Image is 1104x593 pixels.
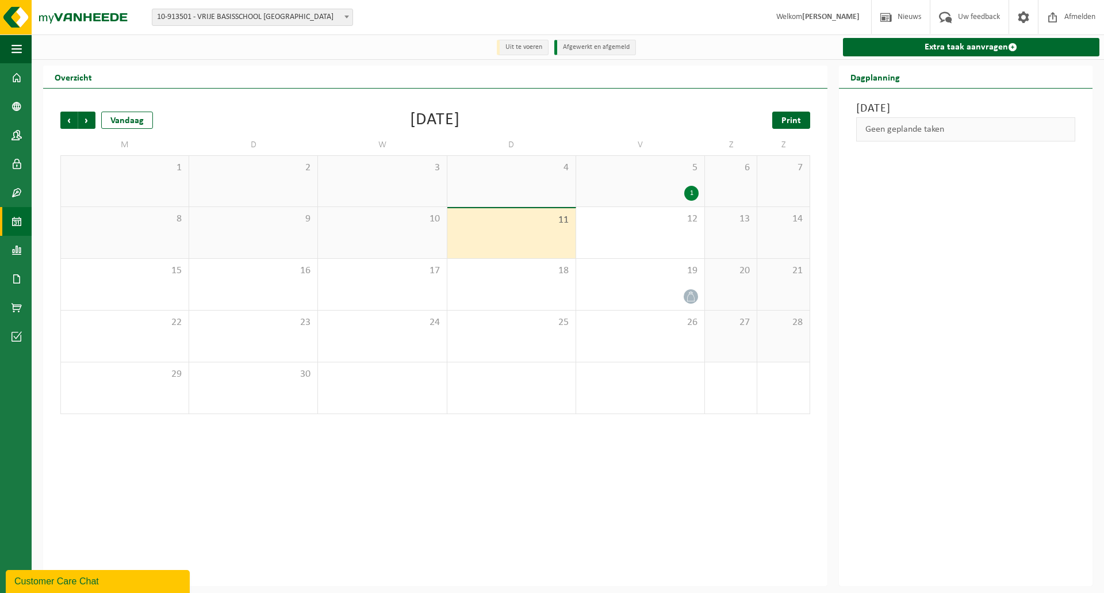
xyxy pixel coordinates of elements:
[582,213,699,225] span: 12
[684,186,699,201] div: 1
[67,213,183,225] span: 8
[453,214,570,227] span: 11
[711,213,751,225] span: 13
[195,213,312,225] span: 9
[78,112,95,129] span: Volgende
[497,40,549,55] li: Uit te voeren
[195,316,312,329] span: 23
[856,100,1075,117] h3: [DATE]
[453,265,570,277] span: 18
[802,13,860,21] strong: [PERSON_NAME]
[582,316,699,329] span: 26
[101,112,153,129] div: Vandaag
[582,162,699,174] span: 5
[152,9,352,25] span: 10-913501 - VRIJE BASISSCHOOL NAZARETH VZW - NAZARETH
[324,265,440,277] span: 17
[195,265,312,277] span: 16
[324,162,440,174] span: 3
[324,316,440,329] span: 24
[410,112,460,129] div: [DATE]
[453,162,570,174] span: 4
[554,40,636,55] li: Afgewerkt en afgemeld
[43,66,103,88] h2: Overzicht
[152,9,353,26] span: 10-913501 - VRIJE BASISSCHOOL NAZARETH VZW - NAZARETH
[67,162,183,174] span: 1
[324,213,440,225] span: 10
[195,162,312,174] span: 2
[763,162,803,174] span: 7
[67,316,183,329] span: 22
[839,66,911,88] h2: Dagplanning
[189,135,318,155] td: D
[67,265,183,277] span: 15
[705,135,757,155] td: Z
[60,135,189,155] td: M
[60,112,78,129] span: Vorige
[711,162,751,174] span: 6
[757,135,810,155] td: Z
[6,568,192,593] iframe: chat widget
[781,116,801,125] span: Print
[763,316,803,329] span: 28
[318,135,447,155] td: W
[576,135,705,155] td: V
[772,112,810,129] a: Print
[843,38,1099,56] a: Extra taak aanvragen
[711,316,751,329] span: 27
[582,265,699,277] span: 19
[711,265,751,277] span: 20
[763,265,803,277] span: 21
[195,368,312,381] span: 30
[856,117,1075,141] div: Geen geplande taken
[763,213,803,225] span: 14
[453,316,570,329] span: 25
[67,368,183,381] span: 29
[447,135,576,155] td: D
